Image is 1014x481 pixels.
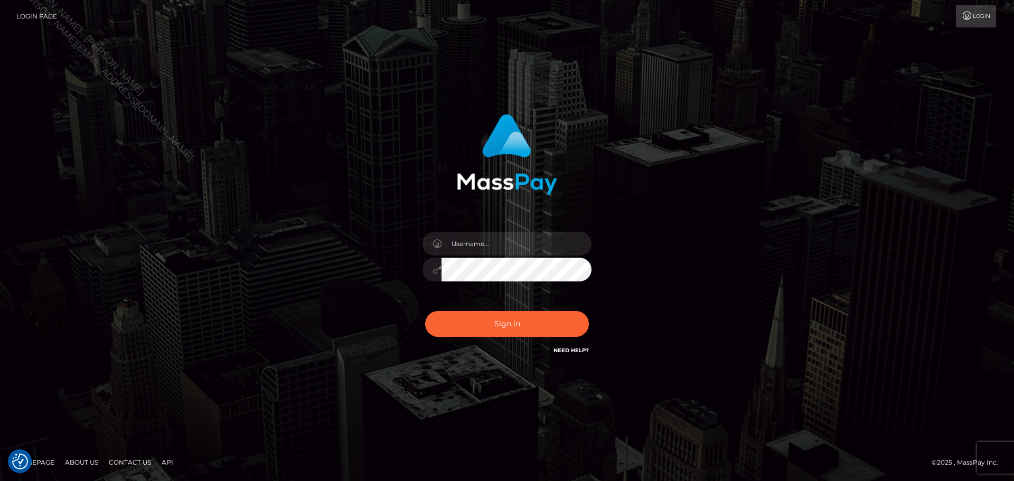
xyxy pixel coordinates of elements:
[956,5,996,27] a: Login
[12,454,28,469] button: Consent Preferences
[425,311,589,337] button: Sign in
[932,457,1006,468] div: © 2025 , MassPay Inc.
[442,232,591,256] input: Username...
[12,454,28,469] img: Revisit consent button
[157,454,177,470] a: API
[105,454,155,470] a: Contact Us
[12,454,59,470] a: Homepage
[16,5,57,27] a: Login Page
[61,454,102,470] a: About Us
[553,347,589,354] a: Need Help?
[457,114,557,195] img: MassPay Login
